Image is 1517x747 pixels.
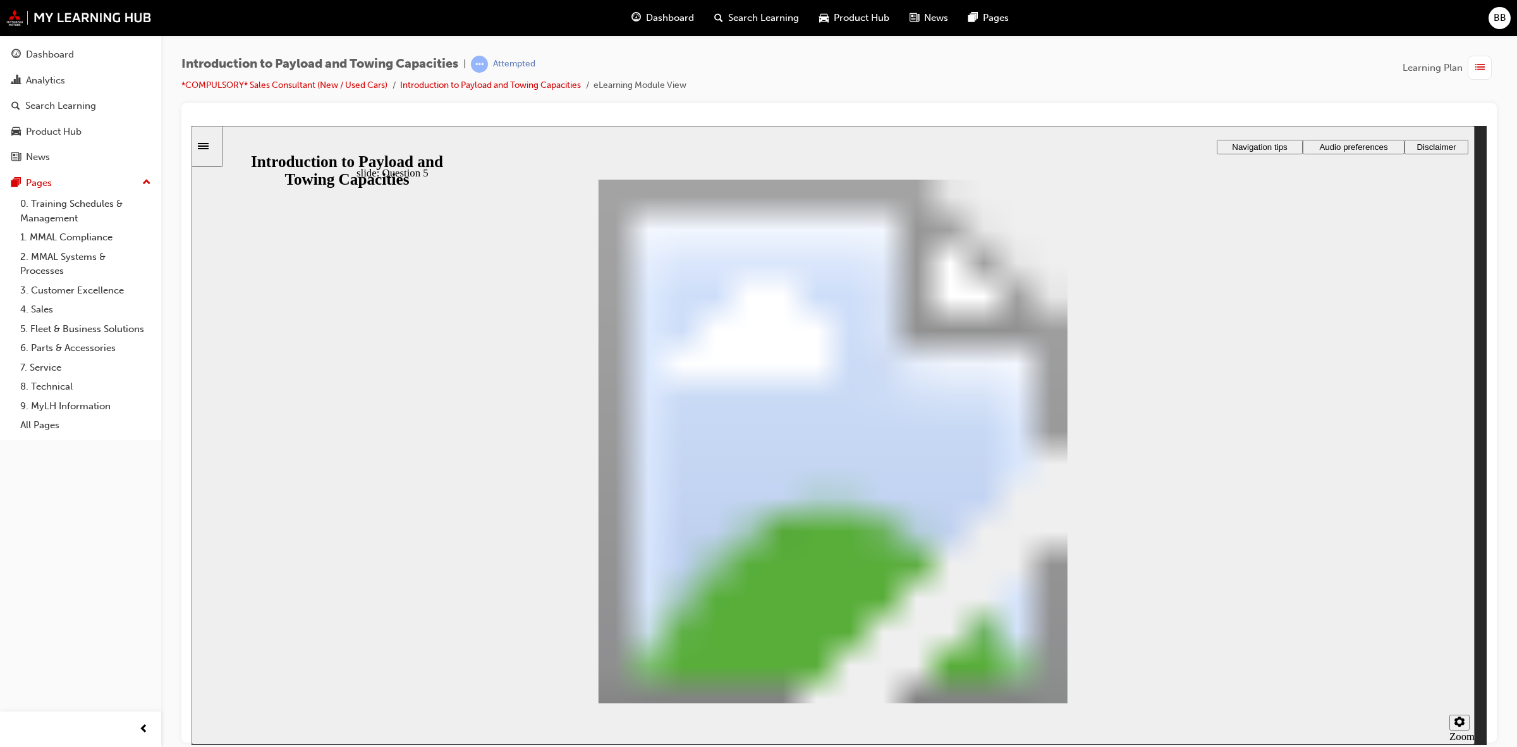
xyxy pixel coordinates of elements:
[1475,60,1485,76] span: list-icon
[1128,16,1196,26] span: Audio preferences
[11,49,21,61] span: guage-icon
[26,47,74,62] div: Dashboard
[899,5,958,31] a: news-iconNews
[15,338,156,358] a: 6. Parts & Accessories
[1040,16,1095,26] span: Navigation tips
[15,281,156,300] a: 3. Customer Excellence
[15,358,156,378] a: 7. Service
[5,171,156,195] button: Pages
[5,43,156,66] a: Dashboard
[471,56,488,73] span: learningRecordVerb_ATTEMPT-icon
[15,319,156,339] a: 5. Fleet & Business Solutions
[1252,577,1277,619] div: misc controls
[11,178,21,189] span: pages-icon
[11,75,21,87] span: chart-icon
[1489,7,1511,29] button: BB
[1025,14,1111,28] button: Navigation tips
[819,10,829,26] span: car-icon
[463,57,466,71] span: |
[26,150,50,164] div: News
[26,73,65,88] div: Analytics
[809,5,899,31] a: car-iconProduct Hub
[15,194,156,228] a: 0. Training Schedules & Management
[142,175,151,191] span: up-icon
[834,11,889,25] span: Product Hub
[1403,56,1497,80] button: Learning Plan
[15,416,156,435] a: All Pages
[5,94,156,118] a: Search Learning
[26,125,82,139] div: Product Hub
[11,152,21,163] span: news-icon
[910,10,919,26] span: news-icon
[1494,11,1506,25] span: BB
[6,9,152,26] img: mmal
[1258,589,1278,605] button: Settings
[11,101,20,112] span: search-icon
[646,11,694,25] span: Dashboard
[1403,61,1463,75] span: Learning Plan
[25,99,96,113] div: Search Learning
[139,722,149,738] span: prev-icon
[15,300,156,319] a: 4. Sales
[594,78,686,93] li: eLearning Module View
[15,228,156,247] a: 1. MMAL Compliance
[26,176,52,190] div: Pages
[181,80,387,90] a: *COMPULSORY* Sales Consultant (New / Used Cars)
[714,10,723,26] span: search-icon
[5,145,156,169] a: News
[400,80,581,90] a: Introduction to Payload and Towing Capacities
[631,10,641,26] span: guage-icon
[5,40,156,171] button: DashboardAnalyticsSearch LearningProduct HubNews
[983,11,1009,25] span: Pages
[181,57,458,71] span: Introduction to Payload and Towing Capacities
[704,5,809,31] a: search-iconSearch Learning
[5,120,156,144] a: Product Hub
[621,5,704,31] a: guage-iconDashboard
[968,10,978,26] span: pages-icon
[1213,14,1277,28] button: Disclaimer
[1258,605,1283,642] label: Zoom to fit
[15,377,156,397] a: 8. Technical
[493,58,535,70] div: Attempted
[11,127,21,138] span: car-icon
[924,11,948,25] span: News
[15,397,156,416] a: 9. MyLH Information
[1225,16,1264,26] span: Disclaimer
[1111,14,1213,28] button: Audio preferences
[728,11,799,25] span: Search Learning
[15,247,156,281] a: 2. MMAL Systems & Processes
[5,69,156,92] a: Analytics
[958,5,1019,31] a: pages-iconPages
